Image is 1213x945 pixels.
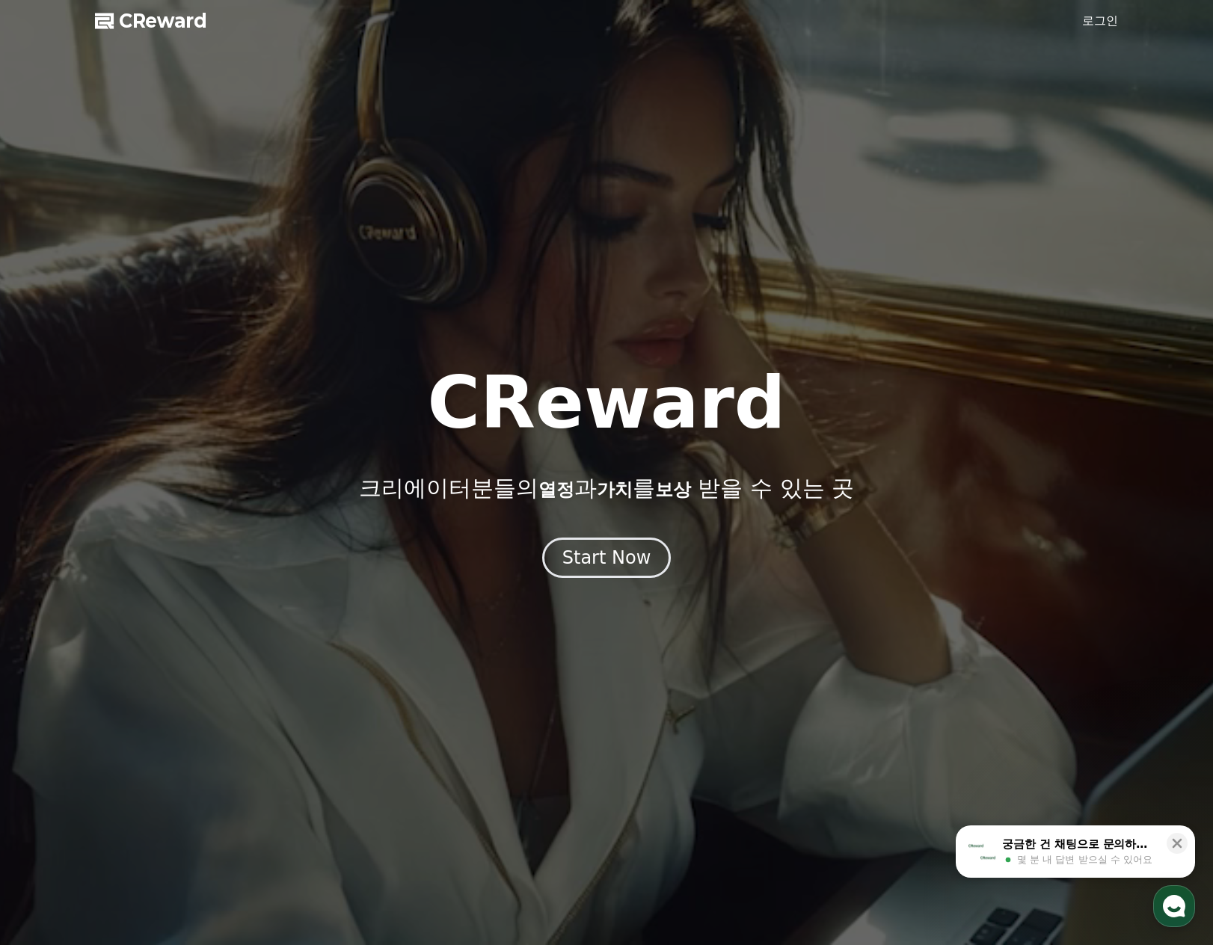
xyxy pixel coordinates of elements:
[542,538,672,578] button: Start Now
[427,367,785,439] h1: CReward
[655,479,691,500] span: 보상
[119,9,207,33] span: CReward
[359,475,854,502] p: 크리에이터분들의 과 를 받을 수 있는 곳
[95,9,207,33] a: CReward
[1082,12,1118,30] a: 로그인
[597,479,633,500] span: 가치
[542,552,672,567] a: Start Now
[538,479,574,500] span: 열정
[562,546,651,570] div: Start Now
